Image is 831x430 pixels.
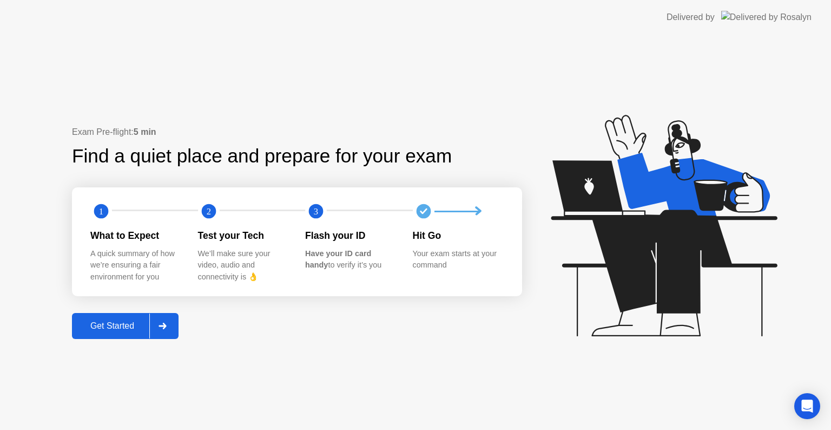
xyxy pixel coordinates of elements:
img: Delivered by Rosalyn [721,11,812,23]
div: Open Intercom Messenger [794,393,820,419]
div: Exam Pre-flight: [72,126,522,139]
div: Hit Go [413,229,503,243]
div: A quick summary of how we’re ensuring a fair environment for you [90,248,181,283]
b: Have your ID card handy [305,249,371,270]
div: What to Expect [90,229,181,243]
b: 5 min [134,127,156,136]
div: to verify it’s you [305,248,395,271]
button: Get Started [72,313,179,339]
text: 3 [314,206,318,217]
text: 2 [206,206,210,217]
div: Test your Tech [198,229,288,243]
div: Find a quiet place and prepare for your exam [72,142,453,171]
div: Flash your ID [305,229,395,243]
div: Your exam starts at your command [413,248,503,271]
text: 1 [99,206,103,217]
div: Delivered by [667,11,715,24]
div: Get Started [75,321,149,331]
div: We’ll make sure your video, audio and connectivity is 👌 [198,248,288,283]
